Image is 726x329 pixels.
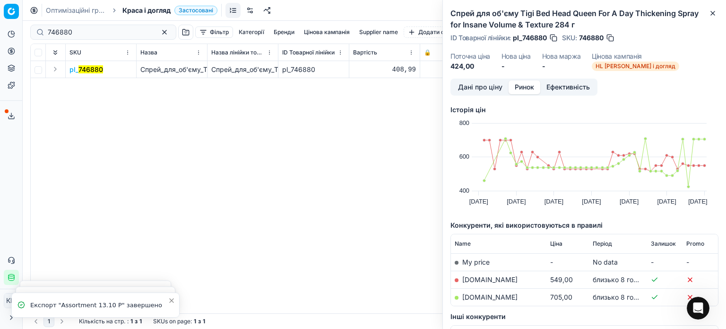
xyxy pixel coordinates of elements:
button: Go to previous page [30,316,42,327]
button: Go to next page [56,316,68,327]
button: Supplier name [355,27,402,38]
button: pl_746880 [69,65,103,74]
dt: Нова ціна [501,53,531,60]
span: SKU [69,49,81,56]
div: : [79,318,142,325]
span: КM [4,293,18,308]
button: 1 [43,316,54,327]
strong: з [198,318,201,325]
text: [DATE] [507,198,526,205]
strong: з [135,318,138,325]
h2: Спрей для об'єму Tigi Bed Head Queen For A Day Thickening Spray for Insane Volume & Texture 284 г [450,8,718,30]
div: Експорт "Assortment 13.10 Р" завершено [30,301,168,310]
dt: Нова маржа [542,53,581,60]
a: Оптимізаційні групи [46,6,106,15]
div: pl_746880 [282,65,345,74]
span: Період [593,240,612,248]
span: ID Товарної лінійки : [450,35,511,41]
span: 746880 [579,33,604,43]
dd: - [501,62,531,71]
text: [DATE] [544,198,563,205]
span: Кількість на стр. [79,318,125,325]
strong: 1 [130,318,133,325]
h5: Конкуренти, які використовуються в правилі [450,221,718,230]
button: Expand all [50,47,61,58]
h5: Історія цін [450,105,718,115]
span: pl_ [69,65,103,74]
h5: Інші конкуренти [450,312,718,321]
span: Назва [140,49,157,56]
button: Додати фільтр [404,27,464,38]
span: Краса і догляд [122,6,171,15]
div: 408,99 [353,65,416,74]
text: [DATE] [688,198,707,205]
text: [DATE] [582,198,601,205]
span: Name [455,240,471,248]
mark: 746880 [78,65,103,73]
span: близько 8 годин тому [593,276,663,284]
span: Назва лінійки товарів [211,49,265,56]
text: [DATE] [657,198,676,205]
button: Цінова кампанія [300,27,354,38]
strong: 1 [139,318,142,325]
span: Ціна [550,240,562,248]
span: Краса і доглядЗастосовані [122,6,217,15]
dt: Поточна ціна [450,53,490,60]
button: Close toast [166,295,177,306]
dd: - [542,62,581,71]
td: - [647,253,683,271]
button: Бренди [270,27,298,38]
nav: breadcrumb [46,6,217,15]
span: pl_746880 [513,33,547,43]
span: Promo [686,240,704,248]
span: 549,00 [550,276,573,284]
span: SKU : [562,35,577,41]
button: Категорії [235,27,268,38]
span: My price [462,258,490,266]
button: КM [4,293,19,308]
button: Expand [50,63,61,75]
span: Спрей_для_об'єму_Tigi_Bed_Head_Queen_For_A_Day_Thickening_Spray_for_Insane_Volume_&_Texture_284_г [140,65,477,73]
span: Вартість [353,49,377,56]
dd: 424,00 [450,62,490,71]
span: Застосовані [174,6,217,15]
iframe: Intercom live chat [687,297,709,320]
strong: 1 [203,318,205,325]
span: 🔒 [424,49,431,56]
dt: Цінова кампанія [592,53,679,60]
nav: pagination [30,316,68,327]
button: Фільтр [195,27,233,38]
button: Дані про ціну [452,80,509,94]
td: - [546,253,589,271]
text: [DATE] [469,198,488,205]
input: Пошук по SKU або назві [48,27,151,37]
strong: 1 [194,318,196,325]
text: 400 [459,187,469,194]
a: [DOMAIN_NAME] [462,276,518,284]
div: Спрей_для_об'єму_Tigi_Bed_Head_Queen_For_A_Day_Thickening_Spray_for_Insane_Volume_&_Texture_284_г [211,65,274,74]
td: No data [589,253,647,271]
button: Ефективність [540,80,596,94]
text: [DATE] [620,198,639,205]
td: - [683,253,718,271]
span: Залишок [651,240,676,248]
text: 600 [459,153,469,160]
span: близько 8 годин тому [593,293,663,301]
span: 705,00 [550,293,572,301]
button: Ринок [509,80,540,94]
span: SKUs on page : [153,318,192,325]
span: HL [PERSON_NAME] і догляд [592,62,679,71]
span: ID Товарної лінійки [282,49,335,56]
text: 800 [459,119,469,126]
a: [DOMAIN_NAME] [462,293,518,301]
